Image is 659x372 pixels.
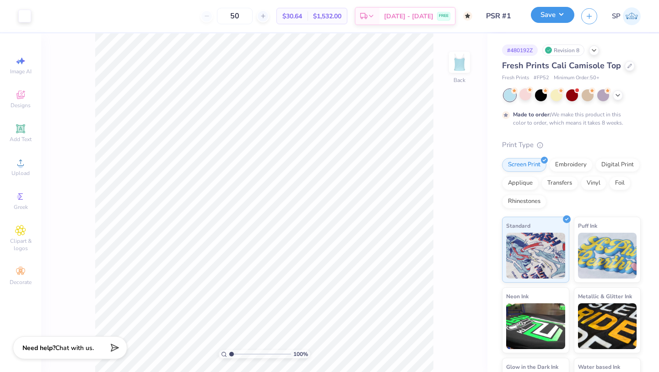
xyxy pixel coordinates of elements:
div: Revision 8 [542,44,584,56]
img: Standard [506,233,565,279]
img: Neon Ink [506,303,565,349]
div: We make this product in this color to order, which means it takes 8 weeks. [513,110,626,127]
span: Chat with us. [55,344,94,352]
div: # 480192Z [502,44,538,56]
span: Metallic & Glitter Ink [578,291,632,301]
span: Add Text [10,136,32,143]
a: SP [612,7,641,25]
div: Vinyl [581,176,606,190]
span: Water based Ink [578,362,620,372]
img: Metallic & Glitter Ink [578,303,637,349]
span: Fresh Prints Cali Camisole Top [502,60,621,71]
div: Back [454,76,465,84]
div: Digital Print [595,158,640,172]
span: Glow in the Dark Ink [506,362,558,372]
span: Image AI [10,68,32,75]
img: Puff Ink [578,233,637,279]
span: 100 % [293,350,308,358]
span: Minimum Order: 50 + [554,74,600,82]
input: Untitled Design [479,7,524,25]
div: Rhinestones [502,195,546,208]
div: Embroidery [549,158,593,172]
div: Print Type [502,140,641,150]
span: # FP52 [534,74,549,82]
span: SP [612,11,621,22]
span: $1,532.00 [313,11,341,21]
span: Greek [14,203,28,211]
span: [DATE] - [DATE] [384,11,433,21]
strong: Made to order: [513,111,551,118]
span: Clipart & logos [5,237,37,252]
span: $30.64 [282,11,302,21]
div: Screen Print [502,158,546,172]
div: Transfers [541,176,578,190]
img: Back [450,53,469,71]
img: Shivani Patel [623,7,641,25]
span: Puff Ink [578,221,597,230]
span: Neon Ink [506,291,529,301]
strong: Need help? [22,344,55,352]
span: Upload [11,170,30,177]
div: Foil [609,176,631,190]
button: Save [531,7,574,23]
div: Applique [502,176,539,190]
span: Designs [11,102,31,109]
span: Decorate [10,279,32,286]
input: – – [217,8,253,24]
span: Standard [506,221,530,230]
span: FREE [439,13,448,19]
span: Fresh Prints [502,74,529,82]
